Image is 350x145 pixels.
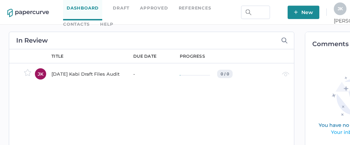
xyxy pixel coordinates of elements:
a: Contacts [63,20,90,28]
td: - [126,63,173,84]
img: search.bf03fe8b.svg [246,10,251,15]
a: Approved [140,4,168,12]
div: 0 / 0 [217,70,233,78]
img: star-inactive.70f2008a.svg [24,69,31,76]
img: search-icon-expand.c6106642.svg [281,37,288,44]
img: eye-light-gray.b6d092a5.svg [282,72,289,76]
div: due date [133,53,156,59]
div: [DATE] Kabi Draft Files Audit [51,70,125,78]
div: progress [180,53,205,59]
img: papercurve-logo-colour.7244d18c.svg [7,9,49,17]
div: JK [35,68,46,80]
input: Search Workspace [241,6,270,19]
button: New [288,6,319,19]
a: References [179,4,211,12]
a: Draft [113,4,129,12]
span: New [294,6,313,19]
h2: In Review [16,37,48,44]
div: title [51,53,64,59]
img: plus-white.e19ec114.svg [294,10,298,14]
div: help [100,20,113,28]
span: J K [338,6,343,11]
